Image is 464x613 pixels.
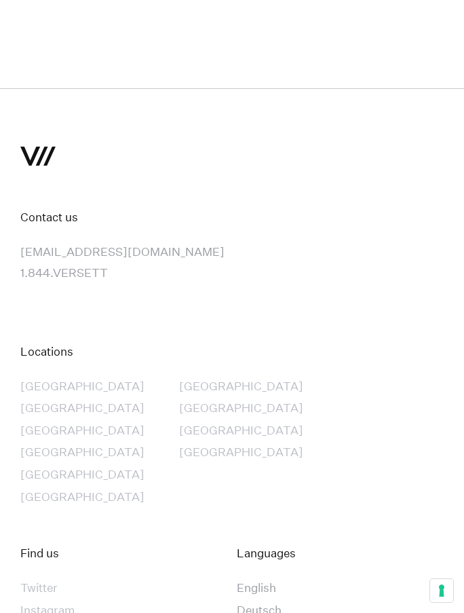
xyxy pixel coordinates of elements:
[20,265,108,281] a: 1.844.VERSETT
[20,578,75,600] a: Twitter
[20,376,144,397] div: [GEOGRAPHIC_DATA]
[179,398,303,419] div: [GEOGRAPHIC_DATA]
[237,578,282,600] a: English
[237,543,444,564] div: Languages
[20,487,144,508] div: [GEOGRAPHIC_DATA]
[20,420,144,441] div: [GEOGRAPHIC_DATA]
[20,398,144,420] a: [GEOGRAPHIC_DATA]
[179,398,303,420] a: [GEOGRAPHIC_DATA]
[20,578,75,599] div: Twitter
[20,442,144,464] a: [GEOGRAPHIC_DATA]
[20,341,444,363] div: Locations
[20,376,144,398] a: [GEOGRAPHIC_DATA]
[20,244,225,260] a: [EMAIL_ADDRESS][DOMAIN_NAME]
[179,442,303,463] div: [GEOGRAPHIC_DATA]
[20,420,144,443] a: [GEOGRAPHIC_DATA]
[20,398,144,419] div: [GEOGRAPHIC_DATA]
[179,376,303,398] a: [GEOGRAPHIC_DATA]
[20,464,144,485] div: [GEOGRAPHIC_DATA]
[179,376,303,397] div: [GEOGRAPHIC_DATA]
[20,210,78,225] a: Contact us
[179,420,303,441] div: [GEOGRAPHIC_DATA]
[20,543,237,564] div: Find us
[20,464,144,487] a: [GEOGRAPHIC_DATA]
[20,442,144,463] div: [GEOGRAPHIC_DATA]
[237,578,282,599] div: English
[179,420,303,443] a: [GEOGRAPHIC_DATA]
[179,442,303,464] a: [GEOGRAPHIC_DATA]
[430,579,453,602] button: Your consent preferences for tracking technologies
[20,487,144,509] a: [GEOGRAPHIC_DATA]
